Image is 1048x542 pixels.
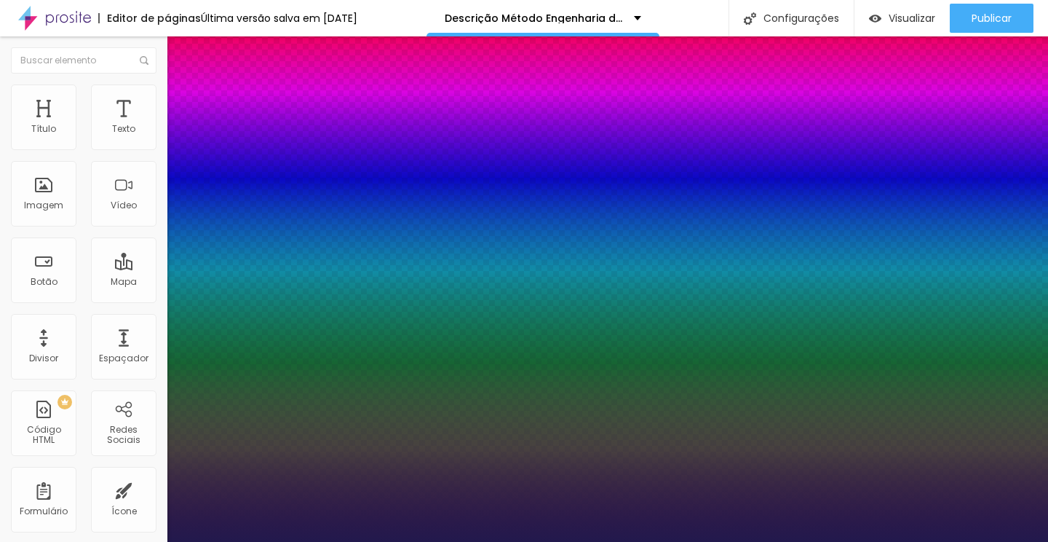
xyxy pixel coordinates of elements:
[11,47,156,74] input: Buscar elemento
[111,200,137,211] div: Vídeo
[869,12,881,25] img: view-1.svg
[29,353,58,364] div: Divisor
[950,4,1033,33] button: Publicar
[95,425,152,446] div: Redes Sociais
[744,12,756,25] img: Icone
[15,425,72,446] div: Código HTML
[972,12,1012,24] span: Publicar
[20,506,68,517] div: Formulário
[854,4,950,33] button: Visualizar
[140,56,148,65] img: Icone
[111,506,137,517] div: Ícone
[31,277,57,287] div: Botão
[31,124,56,134] div: Título
[98,13,201,23] div: Editor de páginas
[24,200,63,211] div: Imagem
[889,12,935,24] span: Visualizar
[445,13,623,23] p: Descrição Método Engenharia da Autoridade
[99,353,148,364] div: Espaçador
[112,124,135,134] div: Texto
[201,13,357,23] div: Última versão salva em [DATE]
[111,277,137,287] div: Mapa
